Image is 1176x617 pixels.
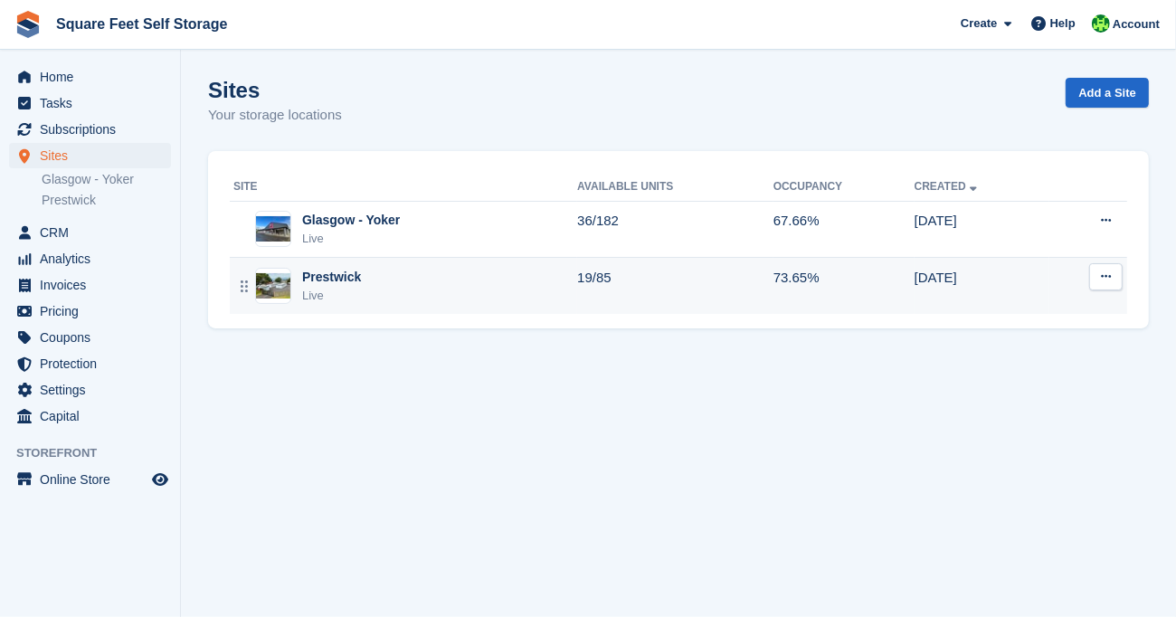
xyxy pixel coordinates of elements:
[16,444,180,462] span: Storefront
[40,143,148,168] span: Sites
[9,377,171,403] a: menu
[9,403,171,429] a: menu
[40,325,148,350] span: Coupons
[9,220,171,245] a: menu
[577,173,773,202] th: Available Units
[9,246,171,271] a: menu
[40,90,148,116] span: Tasks
[9,325,171,350] a: menu
[40,117,148,142] span: Subscriptions
[302,230,400,248] div: Live
[40,351,148,376] span: Protection
[42,171,171,188] a: Glasgow - Yoker
[302,287,361,305] div: Live
[256,216,290,242] img: Image of Glasgow - Yoker site
[40,377,148,403] span: Settings
[40,220,148,245] span: CRM
[40,272,148,298] span: Invoices
[9,299,171,324] a: menu
[1113,15,1160,33] span: Account
[14,11,42,38] img: stora-icon-8386f47178a22dfd0bd8f6a31ec36ba5ce8667c1dd55bd0f319d3a0aa187defe.svg
[149,469,171,490] a: Preview store
[40,299,148,324] span: Pricing
[773,201,915,258] td: 67.66%
[230,173,577,202] th: Site
[9,117,171,142] a: menu
[773,173,915,202] th: Occupancy
[961,14,997,33] span: Create
[208,78,342,102] h1: Sites
[1050,14,1076,33] span: Help
[49,9,234,39] a: Square Feet Self Storage
[208,105,342,126] p: Your storage locations
[256,273,290,299] img: Image of Prestwick site
[9,90,171,116] a: menu
[577,201,773,258] td: 36/182
[9,143,171,168] a: menu
[302,211,400,230] div: Glasgow - Yoker
[9,467,171,492] a: menu
[9,272,171,298] a: menu
[302,268,361,287] div: Prestwick
[9,351,171,376] a: menu
[915,180,981,193] a: Created
[9,64,171,90] a: menu
[42,192,171,209] a: Prestwick
[40,403,148,429] span: Capital
[773,258,915,314] td: 73.65%
[40,246,148,271] span: Analytics
[40,467,148,492] span: Online Store
[40,64,148,90] span: Home
[577,258,773,314] td: 19/85
[915,201,1049,258] td: [DATE]
[1066,78,1149,108] a: Add a Site
[915,258,1049,314] td: [DATE]
[1092,14,1110,33] img: Lorraine Cassidy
